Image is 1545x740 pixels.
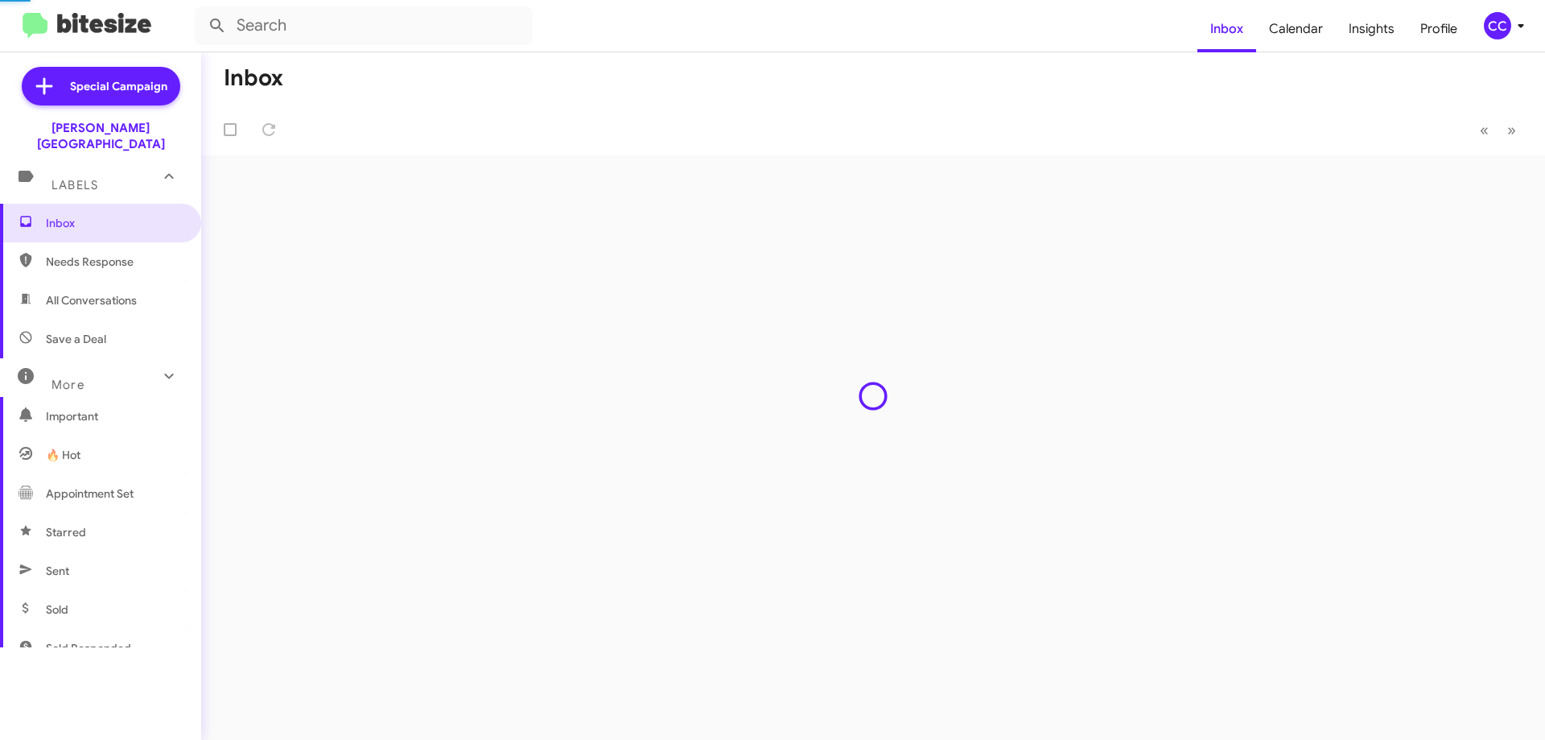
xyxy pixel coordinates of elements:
button: Previous [1470,114,1498,147]
span: 🔥 Hot [46,447,80,463]
a: Insights [1336,6,1407,52]
nav: Page navigation example [1471,114,1526,147]
input: Search [195,6,533,45]
span: « [1480,120,1489,140]
span: All Conversations [46,292,137,308]
span: More [51,378,84,392]
a: Profile [1407,6,1470,52]
span: Sold [46,602,68,618]
a: Special Campaign [22,67,180,105]
span: Special Campaign [70,78,167,94]
span: Important [46,408,183,424]
span: » [1507,120,1516,140]
span: Save a Deal [46,331,106,347]
button: Next [1498,114,1526,147]
a: Inbox [1197,6,1256,52]
span: Appointment Set [46,486,134,502]
span: Inbox [46,215,183,231]
span: Sent [46,563,69,579]
a: Calendar [1256,6,1336,52]
span: Needs Response [46,254,183,270]
span: Starred [46,524,86,540]
span: Sold Responded [46,640,131,656]
span: Labels [51,178,98,192]
div: CC [1484,12,1511,39]
button: CC [1470,12,1527,39]
h1: Inbox [224,65,283,91]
